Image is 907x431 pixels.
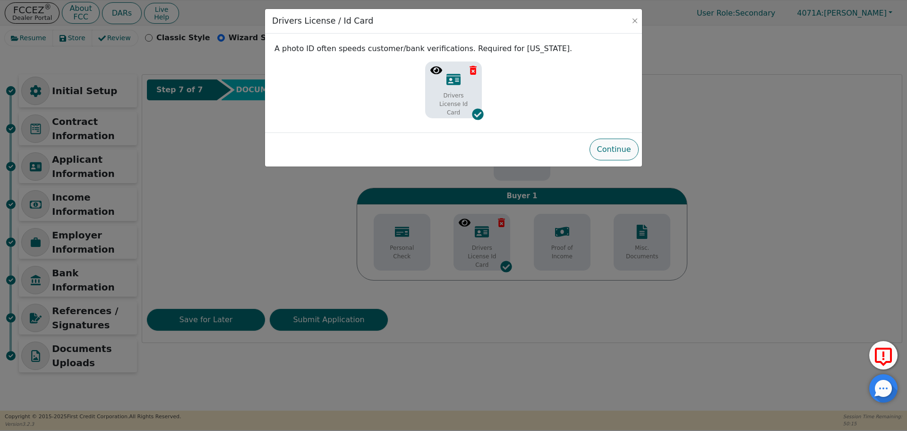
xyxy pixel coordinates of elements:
p: Drivers License Id Card [432,91,475,117]
button: Continue [590,139,639,160]
button: Report Error to FCC [869,341,898,369]
button: Close [630,16,640,26]
h3: Drivers License / Id Card [272,16,373,26]
p: A photo ID often speeds customer/bank verifications. Required for [US_STATE]. [274,43,633,54]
